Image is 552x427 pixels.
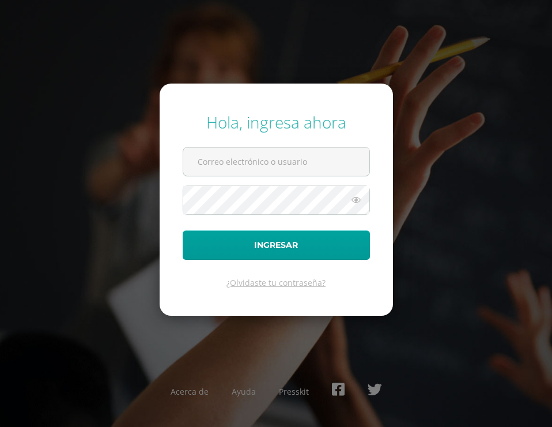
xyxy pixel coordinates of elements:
a: ¿Olvidaste tu contraseña? [226,277,326,288]
a: Presskit [279,386,309,397]
div: Hola, ingresa ahora [183,111,370,133]
button: Ingresar [183,230,370,260]
a: Ayuda [232,386,256,397]
a: Acerca de [171,386,209,397]
input: Correo electrónico o usuario [183,148,369,176]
